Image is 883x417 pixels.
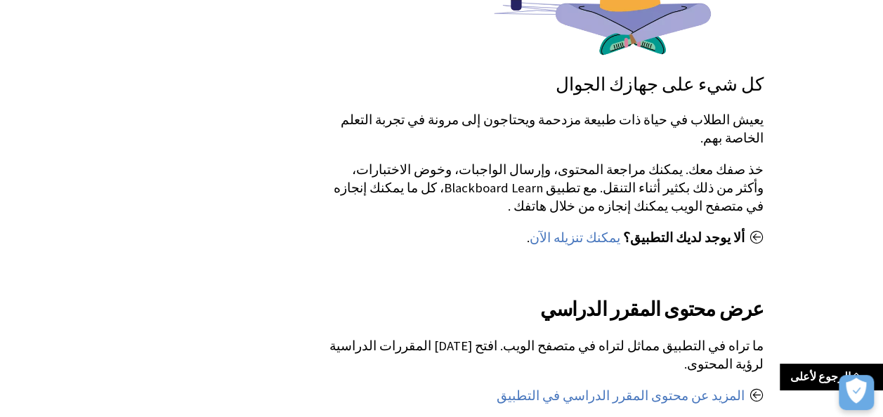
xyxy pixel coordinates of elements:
a: المزيد عن محتوى المقرر الدراسي في التطبيق [497,388,745,404]
p: ما تراه في التطبيق مماثل لتراه في متصفح الويب. افتح [DATE] المقررات الدراسية لرؤية المحتوى. [327,337,764,373]
p: كل شيء على جهازك الجوال [327,72,764,98]
h2: عرض محتوى المقرر الدراسي [327,277,764,324]
p: يعيش الطلاب في حياة ذات طبيعة مزدحمة ويحتاجون إلى مرونة في تجربة التعلم الخاصة بهم. [327,111,764,147]
a: يمكنك تنزيله الآن [530,230,620,246]
a: الرجوع لأعلى [780,364,883,390]
p: خذ صفك معك. يمكنك مراجعة المحتوى، وإرسال الواجبات، وخوض الاختبارات، وأكثر من ذلك بكثير أثناء التن... [327,161,764,216]
span: ألا يوجد لديك التطبيق؟ [623,230,745,246]
button: فتح التفضيلات [839,375,874,410]
p: . [327,229,764,247]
